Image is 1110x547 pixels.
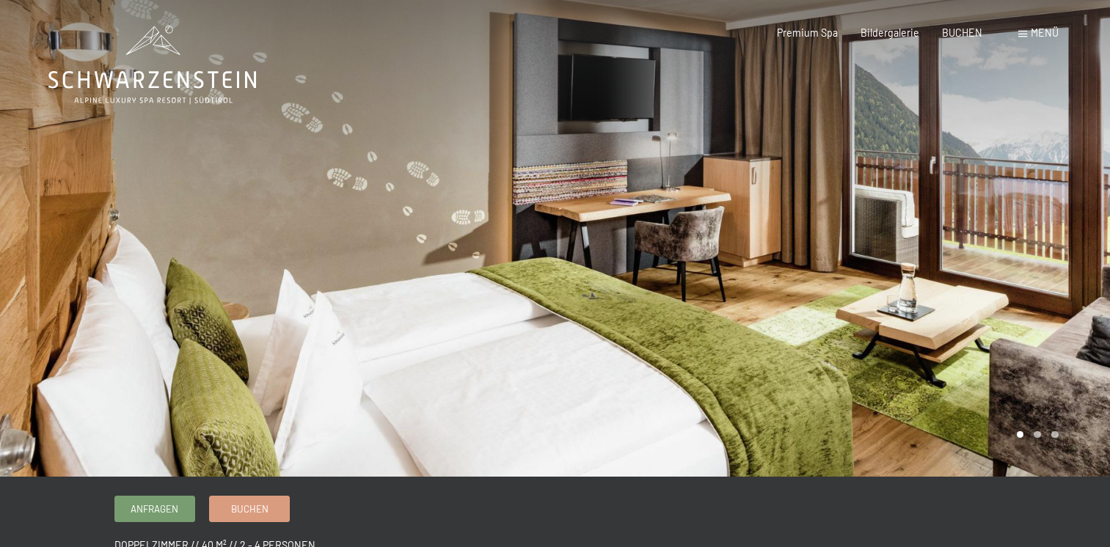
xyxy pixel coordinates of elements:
[210,496,289,521] a: Buchen
[777,26,838,39] a: Premium Spa
[942,26,982,39] a: BUCHEN
[231,502,269,515] span: Buchen
[131,502,178,515] span: Anfragen
[115,496,194,521] a: Anfragen
[1031,26,1059,39] span: Menü
[861,26,919,39] a: Bildergalerie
